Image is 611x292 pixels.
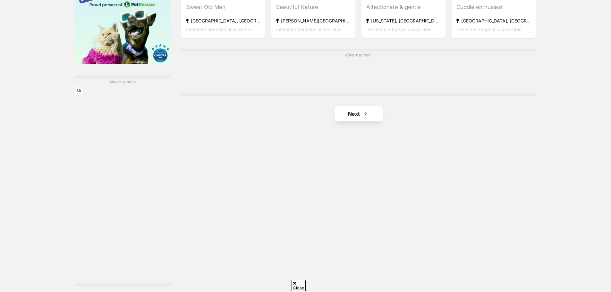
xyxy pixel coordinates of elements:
[456,16,531,25] strong: [GEOGRAPHIC_DATA], [GEOGRAPHIC_DATA]
[276,27,341,32] span: Interstate adoption unavailable
[366,3,441,12] div: Affectionate & gentle
[186,27,251,32] span: Interstate adoption unavailable
[181,106,537,121] nav: Pagination
[75,87,171,279] iframe: Advertisement
[335,106,383,121] a: Next page
[181,49,537,96] div: Advertisement
[366,27,431,32] span: Interstate adoption unavailable
[366,16,441,25] strong: [US_STATE], [GEOGRAPHIC_DATA]
[186,3,260,12] div: Sweet Old Man
[276,3,351,12] div: Beautiful Nature
[292,280,306,291] span: Close
[276,16,351,25] strong: [PERSON_NAME][GEOGRAPHIC_DATA]
[456,27,522,32] span: Interstate adoption unavailable
[75,76,171,286] div: Advertisement
[186,16,260,25] strong: [GEOGRAPHIC_DATA], [GEOGRAPHIC_DATA]
[456,3,531,12] div: Cuddle enthusiast
[75,87,83,95] span: AD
